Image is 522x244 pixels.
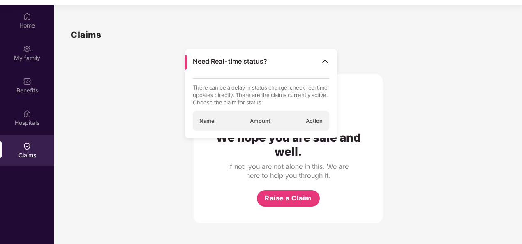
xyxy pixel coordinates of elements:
span: Raise a Claim [265,193,312,203]
button: Raise a Claim [257,190,320,207]
img: svg+xml;base64,PHN2ZyBpZD0iQ2xhaW0iIHhtbG5zPSJodHRwOi8vd3d3LnczLm9yZy8yMDAwL3N2ZyIgd2lkdGg9IjIwIi... [23,142,31,150]
img: svg+xml;base64,PHN2ZyBpZD0iSG9tZSIgeG1sbnM9Imh0dHA6Ly93d3cudzMub3JnLzIwMDAvc3ZnIiB3aWR0aD0iMjAiIG... [23,12,31,21]
h1: Claims [71,28,101,41]
span: Need Real-time status? [193,57,267,66]
span: Name [199,117,215,124]
img: svg+xml;base64,PHN2ZyB3aWR0aD0iMjAiIGhlaWdodD0iMjAiIHZpZXdCb3g9IjAgMCAyMCAyMCIgZmlsbD0ibm9uZSIgeG... [23,45,31,53]
span: Action [306,117,323,124]
p: There can be a delay in status change, check real time updates directly. There are the claims cur... [193,84,330,106]
span: Amount [250,117,270,124]
img: Toggle Icon [321,57,329,65]
img: svg+xml;base64,PHN2ZyBpZD0iSG9zcGl0YWxzIiB4bWxucz0iaHR0cDovL3d3dy53My5vcmcvMjAwMC9zdmciIHdpZHRoPS... [23,110,31,118]
img: svg+xml;base64,PHN2ZyBpZD0iQmVuZWZpdHMiIHhtbG5zPSJodHRwOi8vd3d3LnczLm9yZy8yMDAwL3N2ZyIgd2lkdGg9Ij... [23,77,31,85]
div: We hope you are safe and well. [210,131,366,159]
div: If not, you are not alone in this. We are here to help you through it. [226,162,350,180]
